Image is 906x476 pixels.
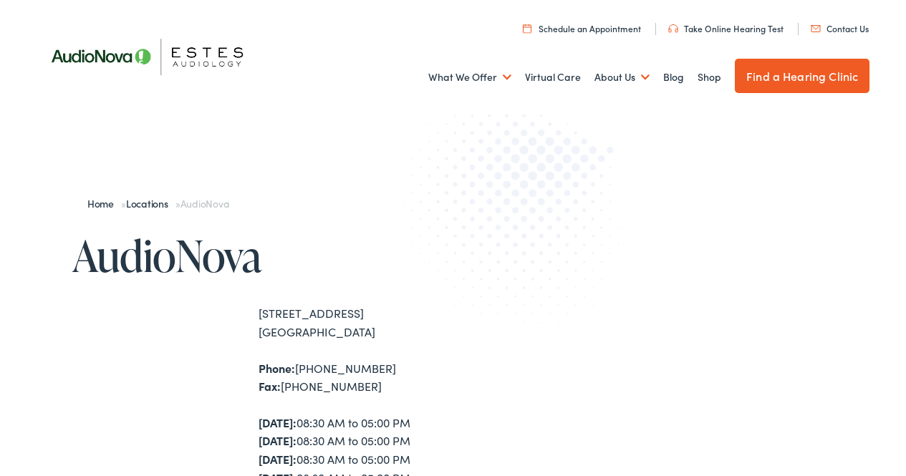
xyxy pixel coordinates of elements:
[87,196,121,210] a: Home
[259,378,281,394] strong: Fax:
[594,51,650,104] a: About Us
[525,51,581,104] a: Virtual Care
[259,414,297,430] strong: [DATE]:
[259,451,297,467] strong: [DATE]:
[259,359,453,396] div: [PHONE_NUMBER] [PHONE_NUMBER]
[87,196,229,210] span: » »
[668,24,678,33] img: utility icon
[811,25,821,32] img: utility icon
[259,360,295,376] strong: Phone:
[428,51,511,104] a: What We Offer
[259,304,453,341] div: [STREET_ADDRESS] [GEOGRAPHIC_DATA]
[126,196,175,210] a: Locations
[180,196,229,210] span: AudioNova
[698,51,721,104] a: Shop
[259,432,297,448] strong: [DATE]:
[811,22,869,34] a: Contact Us
[668,22,784,34] a: Take Online Hearing Test
[72,232,453,279] h1: AudioNova
[523,24,531,33] img: utility icon
[523,22,641,34] a: Schedule an Appointment
[663,51,684,104] a: Blog
[735,59,869,93] a: Find a Hearing Clinic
